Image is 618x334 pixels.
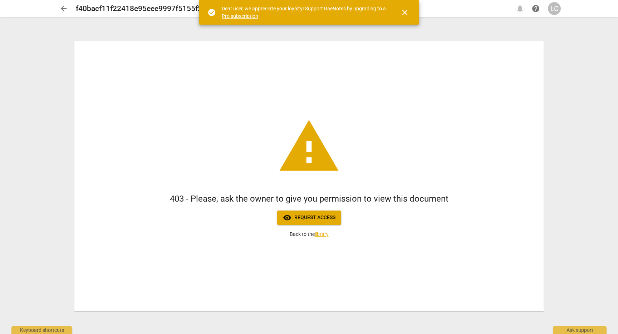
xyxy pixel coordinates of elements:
span: check_circle [207,8,216,17]
div: Dear user, we appreciate your loyalty! Support RaeNotes by upgrading to a [222,5,388,20]
span: help [531,4,540,13]
a: Pro subscription [222,13,258,19]
button: Close [396,4,413,21]
a: Help [529,2,542,15]
span: close [401,8,409,17]
a: library [315,231,329,237]
div: Ask support [553,326,607,334]
div: Keyboard shortcuts [11,326,72,334]
h1: 403 - Please, ask the owner to give you permission to view this document [170,193,448,205]
p: Back to the [290,231,329,238]
span: warning [277,115,341,179]
span: visibility [283,213,291,222]
button: Request access [277,211,341,225]
span: arrow_back [59,4,68,13]
button: LC [548,2,561,15]
h2: f40bacf11f22418e95eee9997f5155f2 [76,4,202,13]
span: Request access [283,213,335,222]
